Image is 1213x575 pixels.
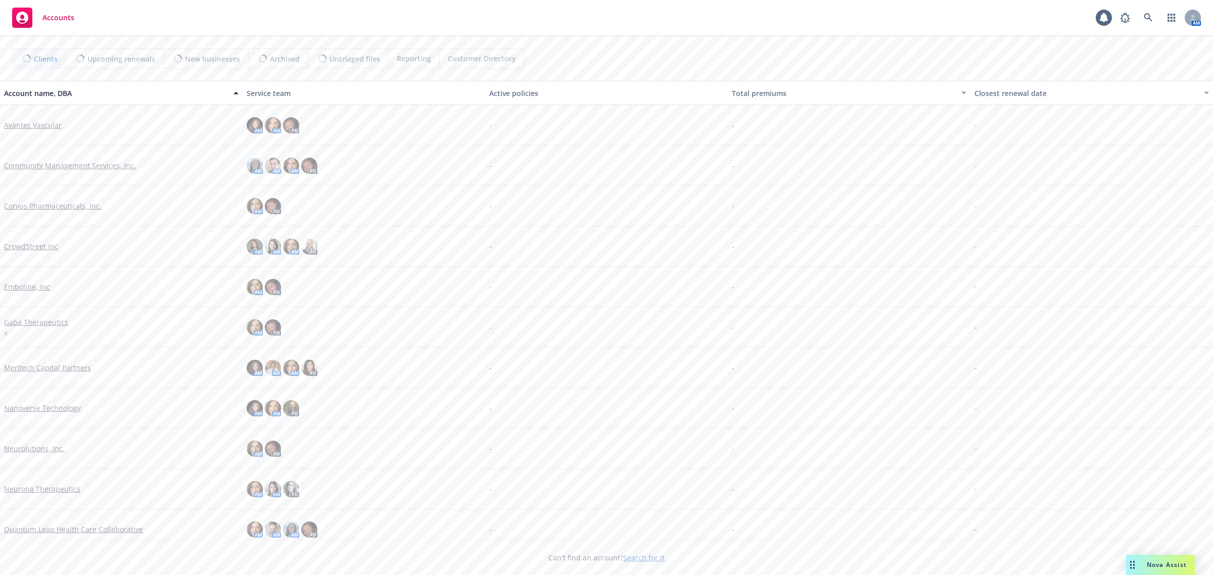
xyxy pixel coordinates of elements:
[397,53,431,64] span: Reporting
[283,360,299,376] img: photo
[247,158,263,174] img: photo
[974,403,977,413] span: -
[265,400,281,416] img: photo
[974,160,977,171] span: -
[330,54,380,64] span: Untriaged files
[265,117,281,133] img: photo
[87,54,155,64] span: Upcoming renewals
[247,279,263,295] img: photo
[265,481,281,497] img: photo
[489,201,492,211] span: -
[489,241,492,252] span: -
[974,443,977,454] span: -
[732,443,734,454] span: -
[974,88,1198,99] div: Closest renewal date
[732,524,734,535] span: -
[4,484,80,494] a: Neurona Therapeutics
[1147,560,1187,569] span: Nova Assist
[489,88,724,99] div: Active policies
[448,53,516,64] span: Customer Directory
[489,524,492,535] span: -
[247,88,481,99] div: Service team
[4,201,102,211] a: Corvus Pharmaceuticals, Inc.
[974,120,977,130] span: -
[4,524,143,535] a: Quantum Leap Health Care Collaborative
[732,484,734,494] span: -
[489,484,492,494] span: -
[301,238,317,255] img: photo
[247,521,263,538] img: photo
[301,158,317,174] img: photo
[4,443,65,454] a: Neurolutions, Inc.
[283,238,299,255] img: photo
[732,88,955,99] div: Total premiums
[247,319,263,336] img: photo
[974,241,977,252] span: -
[247,481,263,497] img: photo
[4,317,68,327] a: Gaba Therapeutics
[485,81,728,105] button: Active policies
[4,88,227,99] div: Account name, DBA
[1161,8,1182,28] a: Switch app
[732,281,734,292] span: -
[974,484,977,494] span: -
[732,241,734,252] span: -
[489,403,492,413] span: -
[974,281,977,292] span: -
[265,441,281,457] img: photo
[489,443,492,454] span: -
[4,362,91,373] a: Meritech Capital Partners
[728,81,970,105] button: Total premiums
[270,54,300,64] span: Archived
[732,160,734,171] span: -
[265,521,281,538] img: photo
[732,362,734,373] span: -
[185,54,240,64] span: New businesses
[247,360,263,376] img: photo
[283,117,299,133] img: photo
[732,201,734,211] span: -
[732,322,734,332] span: -
[623,553,665,562] a: Search for it
[301,360,317,376] img: photo
[1126,555,1195,575] button: Nova Assist
[489,281,492,292] span: -
[247,441,263,457] img: photo
[732,120,734,130] span: -
[1115,8,1135,28] a: Report a Bug
[1138,8,1158,28] a: Search
[1126,555,1139,575] div: Drag to move
[247,238,263,255] img: photo
[283,481,299,497] img: photo
[548,552,665,563] span: Can't find an account?
[265,198,281,214] img: photo
[265,360,281,376] img: photo
[265,238,281,255] img: photo
[4,160,136,171] a: Community Management Services, Inc.
[4,120,62,130] a: Avantec Vascular
[974,524,977,535] span: -
[4,327,8,338] span: x
[247,198,263,214] img: photo
[489,160,492,171] span: -
[247,400,263,416] img: photo
[974,362,977,373] span: -
[489,362,492,373] span: -
[489,322,492,332] span: -
[283,521,299,538] img: photo
[4,281,50,292] a: Emboline, Inc
[265,319,281,336] img: photo
[732,403,734,413] span: -
[247,117,263,133] img: photo
[8,4,78,32] a: Accounts
[34,54,58,64] span: Clients
[283,158,299,174] img: photo
[301,521,317,538] img: photo
[283,400,299,416] img: photo
[42,14,74,22] span: Accounts
[4,241,58,252] a: CrowdStreet Inc
[974,322,977,332] span: -
[243,81,485,105] button: Service team
[265,158,281,174] img: photo
[970,81,1213,105] button: Closest renewal date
